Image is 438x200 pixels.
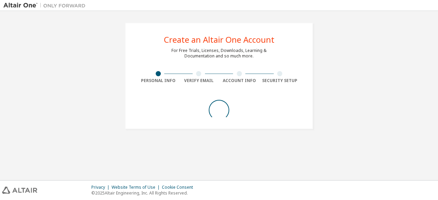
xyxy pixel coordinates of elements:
div: Personal Info [138,78,179,83]
div: Account Info [219,78,260,83]
div: Privacy [91,185,112,190]
div: Verify Email [179,78,219,83]
div: For Free Trials, Licenses, Downloads, Learning & Documentation and so much more. [171,48,267,59]
p: © 2025 Altair Engineering, Inc. All Rights Reserved. [91,190,197,196]
div: Create an Altair One Account [164,36,274,44]
div: Security Setup [260,78,300,83]
img: Altair One [3,2,89,9]
div: Cookie Consent [162,185,197,190]
img: altair_logo.svg [2,187,37,194]
div: Website Terms of Use [112,185,162,190]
